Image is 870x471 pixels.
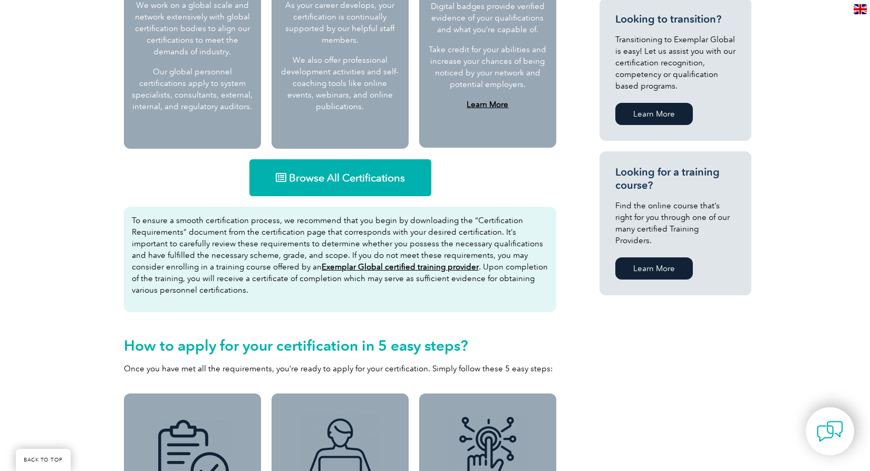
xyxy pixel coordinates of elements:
[854,4,867,14] img: en
[124,363,556,374] p: Once you have met all the requirements, you’re ready to apply for your certification. Simply foll...
[467,100,508,109] a: Learn More
[615,166,736,192] h3: Looking for a training course?
[289,172,405,183] span: Browse All Certifications
[132,215,548,296] p: To ensure a smooth certification process, we recommend that you begin by downloading the “Certifi...
[615,13,736,26] h3: Looking to transition?
[615,200,736,246] p: Find the online course that’s right for you through one of our many certified Training Providers.
[615,34,736,92] p: Transitioning to Exemplar Global is easy! Let us assist you with our certification recognition, c...
[124,337,556,354] h2: How to apply for your certification in 5 easy steps?
[132,66,253,112] p: Our global personnel certifications apply to system specialists, consultants, external, internal,...
[615,103,693,125] a: Learn More
[16,449,71,471] a: BACK TO TOP
[817,418,843,445] img: contact-chat.png
[428,44,547,90] p: Take credit for your abilities and increase your chances of being noticed by your network and pot...
[249,159,431,196] a: Browse All Certifications
[615,257,693,280] a: Learn More
[428,1,547,35] p: Digital badges provide verified evidence of your qualifications and what you’re capable of.
[279,54,401,112] p: We also offer professional development activities and self-coaching tools like online events, web...
[322,262,479,272] a: Exemplar Global certified training provider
